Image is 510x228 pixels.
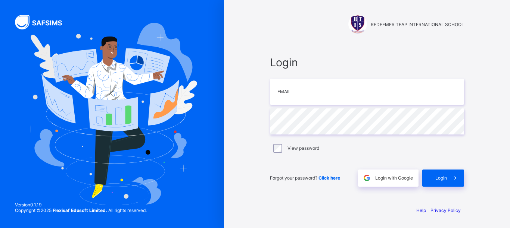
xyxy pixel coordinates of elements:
[15,208,147,213] span: Copyright © 2025 All rights reserved.
[27,23,197,205] img: Hero Image
[435,175,447,181] span: Login
[287,145,319,151] label: View password
[15,15,71,29] img: SAFSIMS Logo
[270,56,464,69] span: Login
[53,208,107,213] strong: Flexisaf Edusoft Limited.
[15,202,147,208] span: Version 0.1.19
[270,175,340,181] span: Forgot your password?
[363,174,371,182] img: google.396cfc9801f0270233282035f929180a.svg
[371,22,464,27] span: REDEEMER TEAP INTERNATIONAL SCHOOL
[375,175,413,181] span: Login with Google
[430,208,461,213] a: Privacy Policy
[318,175,340,181] a: Click here
[416,208,426,213] a: Help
